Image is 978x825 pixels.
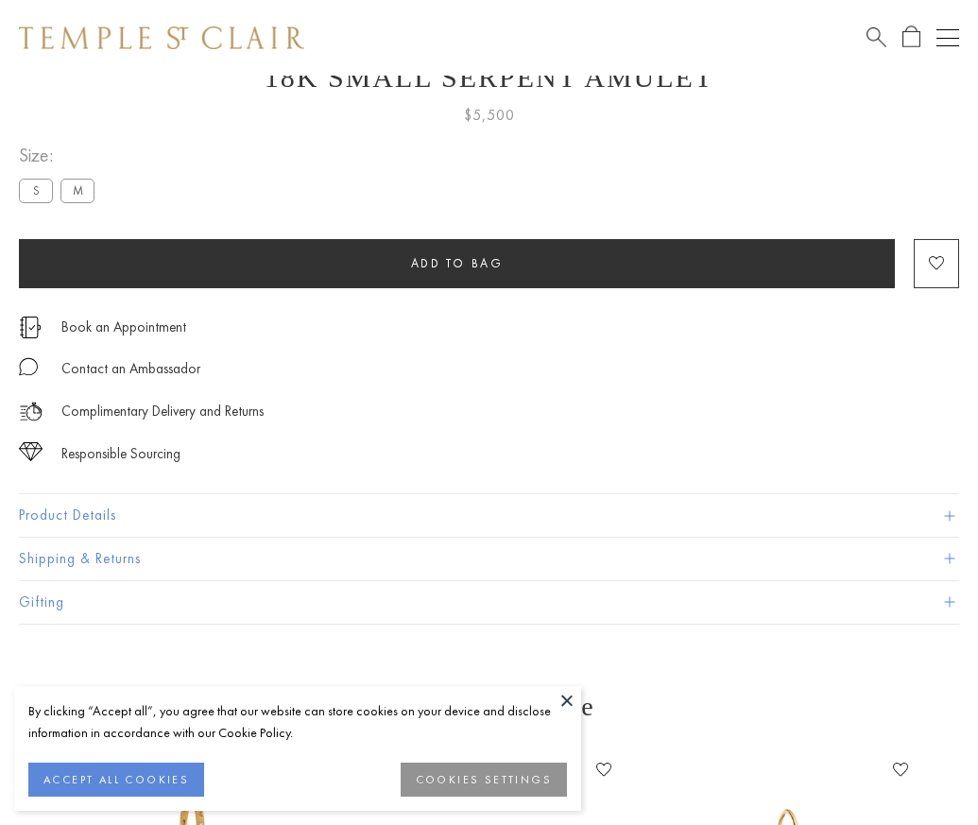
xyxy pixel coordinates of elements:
[19,400,43,423] img: icon_delivery.svg
[19,317,42,338] img: icon_appointment.svg
[61,317,186,337] a: Book an Appointment
[936,26,959,49] button: Open navigation
[61,357,200,381] div: Contact an Ambassador
[401,763,567,797] button: COOKIES SETTINGS
[19,442,43,461] img: icon_sourcing.svg
[19,179,53,202] label: S
[19,494,959,537] button: Product Details
[19,239,895,288] button: Add to bag
[19,140,102,171] span: Size:
[28,763,204,797] button: ACCEPT ALL COOKIES
[464,103,515,128] span: $5,500
[61,442,180,466] div: Responsible Sourcing
[866,26,886,49] a: Search
[19,61,959,94] h1: 18K Small Serpent Amulet
[411,255,504,271] span: Add to bag
[19,357,38,376] img: MessageIcon-01_2.svg
[61,400,264,423] p: Complimentary Delivery and Returns
[19,26,304,49] img: Temple St. Clair
[60,179,94,202] label: M
[902,26,920,49] a: Open Shopping Bag
[28,700,567,744] div: By clicking “Accept all”, you agree that our website can store cookies on your device and disclos...
[19,538,959,580] button: Shipping & Returns
[19,581,959,624] button: Gifting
